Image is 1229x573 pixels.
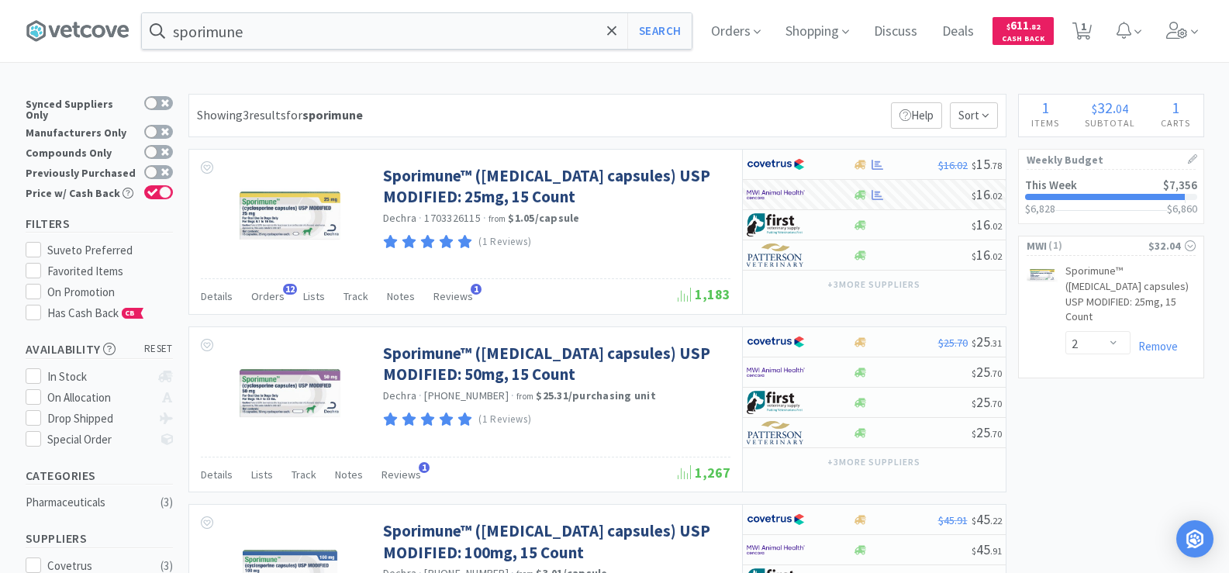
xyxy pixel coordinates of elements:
span: Notes [335,468,363,482]
span: Track [343,289,368,303]
p: (1 Reviews) [478,234,531,250]
span: $ [972,250,976,262]
div: Price w/ Cash Back [26,185,136,198]
h5: Availability [26,340,173,358]
input: Search by item, sku, manufacturer, ingredient, size... [142,13,692,49]
span: ( 1 ) [1047,238,1148,254]
span: · [419,388,422,402]
span: . 22 [990,515,1002,526]
h4: Subtotal [1072,116,1148,130]
img: f6b2451649754179b5b4e0c70c3f7cb0_2.png [747,361,805,384]
h4: Carts [1148,116,1203,130]
span: · [419,211,422,225]
span: 16 [972,185,1002,203]
span: $ [972,337,976,349]
span: Notes [387,289,415,303]
h4: Items [1019,116,1072,130]
span: 15 [972,155,1002,173]
span: $ [972,545,976,557]
img: f6b2451649754179b5b4e0c70c3f7cb0_2.png [747,538,805,561]
span: 16 [972,246,1002,264]
span: Details [201,468,233,482]
span: Lists [251,468,273,482]
span: 12 [283,284,297,295]
a: Sporimune™ ([MEDICAL_DATA] capsules) USP MODIFIED: 50mg, 15 Count [383,343,727,385]
div: On Allocation [47,388,150,407]
div: On Promotion [47,283,173,302]
span: Track [292,468,316,482]
span: 32 [1097,98,1113,117]
span: · [511,388,514,402]
div: $32.04 [1148,237,1196,254]
div: Showing 3 results [197,105,363,126]
span: Cash Back [1002,35,1044,45]
img: 67d67680309e4a0bb49a5ff0391dcc42_6.png [747,213,805,236]
div: . [1072,100,1148,116]
span: $ [972,190,976,202]
img: 77fca1acd8b6420a9015268ca798ef17_1.png [747,508,805,531]
strong: $1.05 / capsule [508,211,579,225]
span: . 02 [990,190,1002,202]
span: $ [972,398,976,409]
span: 6,860 [1172,202,1197,216]
span: 1,267 [678,464,730,482]
a: Sporimune™ ([MEDICAL_DATA] capsules) USP MODIFIED: 25mg, 15 Count [1065,264,1196,330]
span: 16 [972,216,1002,233]
a: Dechra [383,211,417,225]
div: Drop Shipped [47,409,150,428]
span: Reviews [433,289,473,303]
span: Has Cash Back [47,305,144,320]
span: [PHONE_NUMBER] [424,388,509,402]
img: 4bd2e72772154b76be6c33a9e658ab88_617005.png [1027,267,1058,284]
span: $6,828 [1025,202,1055,216]
a: This Week$7,356$6,828$6,860 [1019,170,1203,223]
a: Deals [936,25,980,39]
span: 1 [419,462,430,473]
a: 1 [1066,26,1098,40]
a: Sporimune™ ([MEDICAL_DATA] capsules) USP MODIFIED: 100mg, 15 Count [383,520,727,563]
span: 1 [1041,98,1049,117]
a: Dechra [383,388,417,402]
span: $16.02 [938,158,968,172]
span: $ [972,160,976,171]
span: . 02 [990,220,1002,232]
img: f6b2451649754179b5b4e0c70c3f7cb0_2.png [747,183,805,206]
span: $ [972,515,976,526]
a: Sporimune™ ([MEDICAL_DATA] capsules) USP MODIFIED: 25mg, 15 Count [383,165,727,208]
span: for [286,107,363,123]
span: 25 [972,423,1002,441]
a: $611.82Cash Back [993,10,1054,52]
span: $ [1006,22,1010,32]
span: 1703326115 [424,211,481,225]
a: Remove [1131,339,1178,354]
span: . 91 [990,545,1002,557]
span: MWI [1027,237,1048,254]
span: $45.91 [938,513,968,527]
div: Open Intercom Messenger [1176,520,1213,557]
img: f5e969b455434c6296c6d81ef179fa71_3.png [747,243,805,267]
button: +3more suppliers [820,451,927,473]
span: . 78 [990,160,1002,171]
span: $ [972,428,976,440]
img: 05282b4194a241348f09793d25ac6409_407187.jpeg [240,165,340,266]
h1: Weekly Budget [1027,150,1196,170]
img: 4740b9683bb4462cad0a3eb3864b43f9_407186.jpeg [240,343,340,444]
div: Manufacturers Only [26,125,136,138]
span: . 31 [990,337,1002,349]
span: Sort [950,102,998,129]
span: . 82 [1029,22,1041,32]
span: from [516,391,533,402]
h2: This Week [1025,179,1077,191]
span: $25.70 [938,336,968,350]
img: f5e969b455434c6296c6d81ef179fa71_3.png [747,421,805,444]
img: 77fca1acd8b6420a9015268ca798ef17_1.png [747,330,805,354]
a: Discuss [868,25,923,39]
span: 1 [471,284,482,295]
h3: $ [1167,203,1197,214]
span: from [488,213,506,224]
span: · [483,211,486,225]
div: In Stock [47,368,150,386]
strong: $25.31 / purchasing unit [536,388,656,402]
h5: Filters [26,215,173,233]
span: 25 [972,393,1002,411]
